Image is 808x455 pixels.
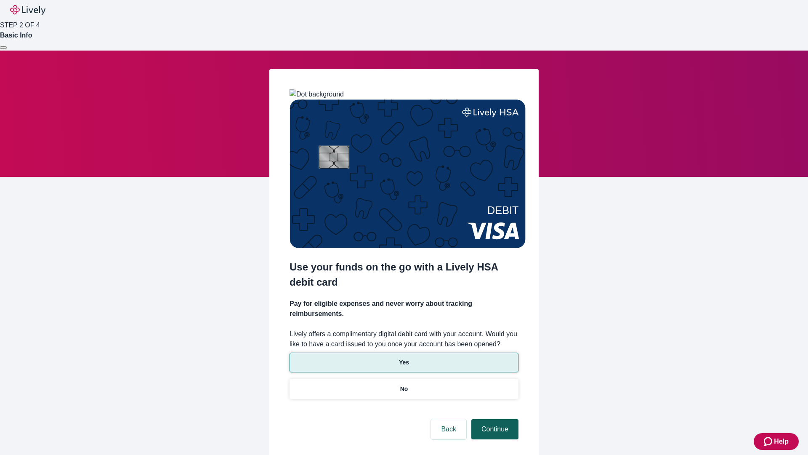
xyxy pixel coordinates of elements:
[400,385,408,393] p: No
[290,299,518,319] h4: Pay for eligible expenses and never worry about tracking reimbursements.
[290,353,518,372] button: Yes
[431,419,466,439] button: Back
[290,260,518,290] h2: Use your funds on the go with a Lively HSA debit card
[754,433,799,450] button: Zendesk support iconHelp
[290,329,518,349] label: Lively offers a complimentary digital debit card with your account. Would you like to have a card...
[764,436,774,447] svg: Zendesk support icon
[471,419,518,439] button: Continue
[10,5,45,15] img: Lively
[290,99,526,248] img: Debit card
[290,379,518,399] button: No
[774,436,789,447] span: Help
[290,89,344,99] img: Dot background
[399,358,409,367] p: Yes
